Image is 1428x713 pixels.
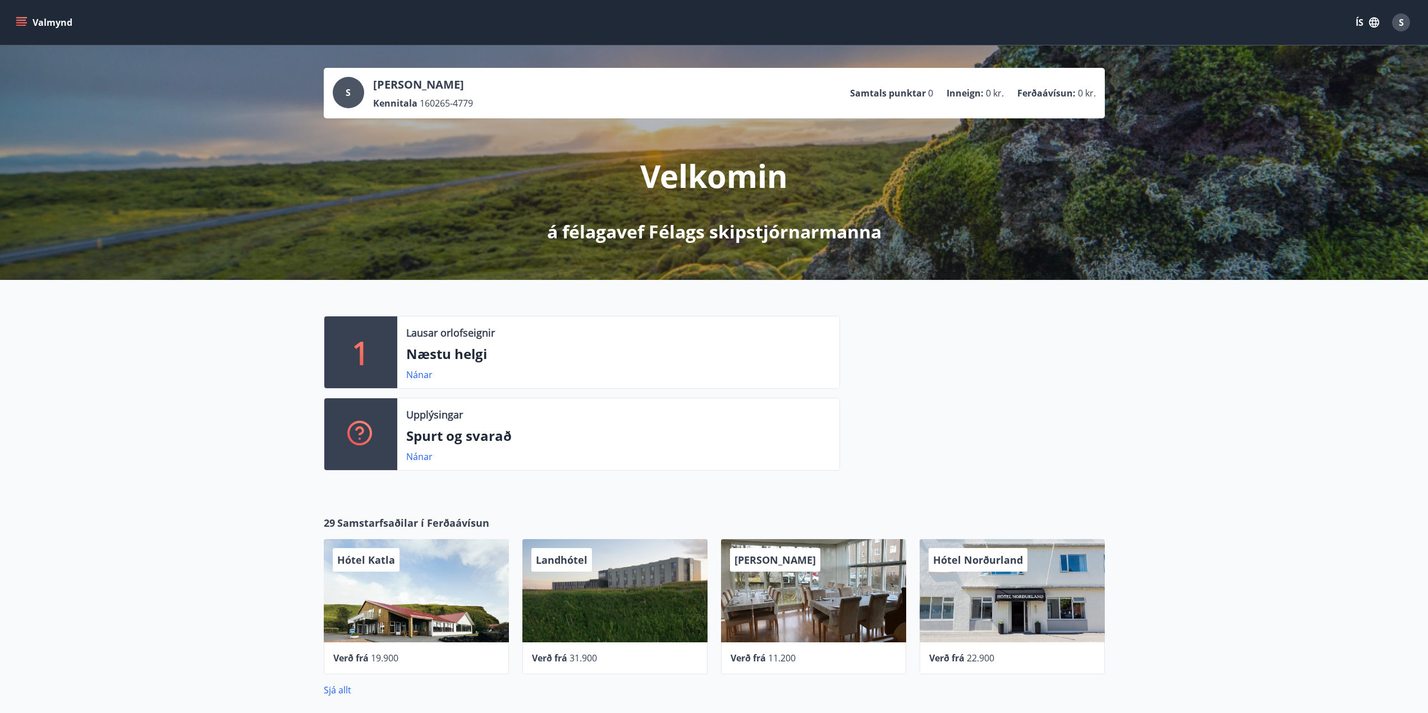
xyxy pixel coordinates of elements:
span: 0 kr. [986,87,1004,99]
a: Nánar [406,369,433,381]
p: [PERSON_NAME] [373,77,473,93]
button: menu [13,12,77,33]
span: Verð frá [731,652,766,664]
p: Spurt og svarað [406,426,830,445]
span: Verð frá [333,652,369,664]
p: Upplýsingar [406,407,463,422]
p: Ferðaávísun : [1017,87,1076,99]
p: Næstu helgi [406,344,830,364]
span: 31.900 [570,652,597,664]
p: 1 [352,331,370,374]
span: S [346,86,351,99]
button: ÍS [1349,12,1385,33]
span: 19.900 [371,652,398,664]
button: S [1388,9,1415,36]
span: 29 [324,516,335,530]
span: Verð frá [929,652,965,664]
span: S [1399,16,1404,29]
span: [PERSON_NAME] [734,553,816,567]
span: 160265-4779 [420,97,473,109]
span: 0 [928,87,933,99]
span: Hótel Norðurland [933,553,1023,567]
a: Sjá allt [324,684,351,696]
p: Lausar orlofseignir [406,325,495,340]
span: Samstarfsaðilar í Ferðaávísun [337,516,489,530]
p: Samtals punktar [850,87,926,99]
span: 22.900 [967,652,994,664]
span: 11.200 [768,652,796,664]
span: 0 kr. [1078,87,1096,99]
span: Hótel Katla [337,553,395,567]
p: Velkomin [640,154,788,197]
p: Inneign : [947,87,984,99]
p: Kennitala [373,97,417,109]
p: á félagavef Félags skipstjórnarmanna [547,219,881,244]
span: Landhótel [536,553,587,567]
span: Verð frá [532,652,567,664]
a: Nánar [406,450,433,463]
